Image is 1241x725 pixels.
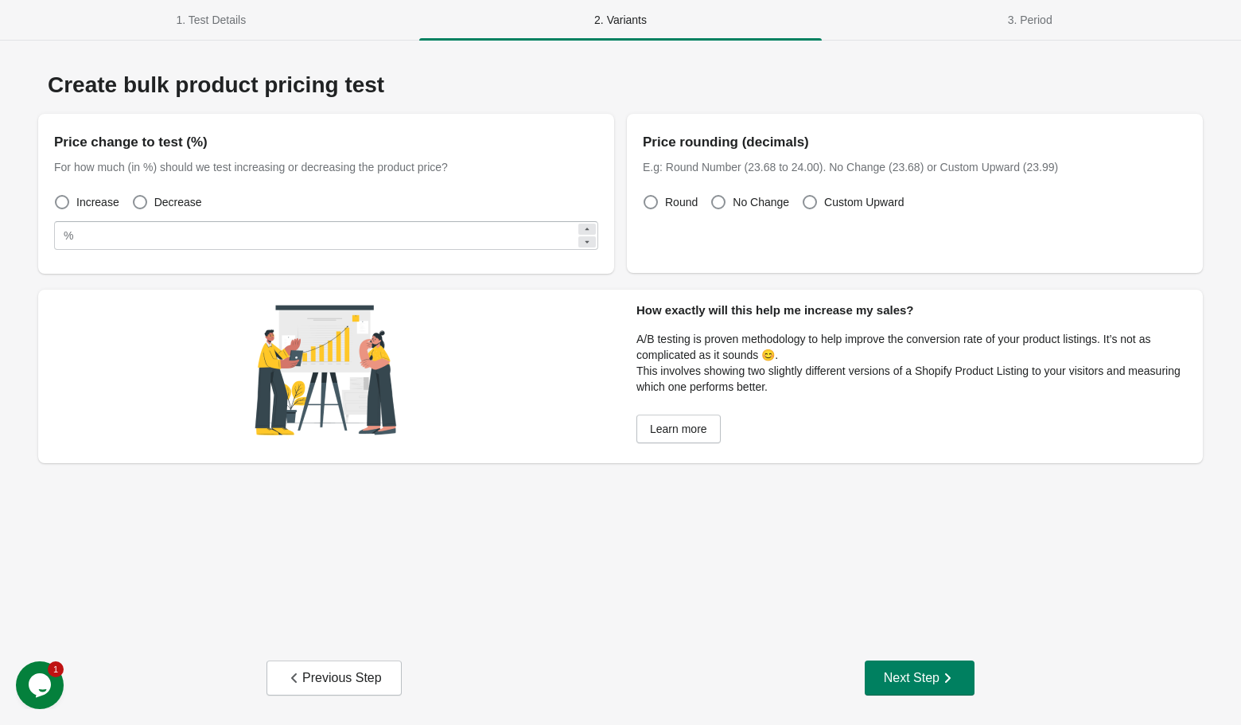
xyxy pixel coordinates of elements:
[828,6,1231,34] span: 3. Period
[636,415,721,443] a: Learn more
[650,423,707,435] span: Learn more
[76,194,119,210] span: Increase
[286,670,382,686] div: Previous Step
[643,159,1187,175] div: E.g: Round Number (23.68 to 24.00). No Change (23.68) or Custom Upward (23.99)
[884,670,955,686] div: Next Step
[733,194,789,210] span: No Change
[64,226,73,245] div: %
[16,661,67,709] iframe: chat widget
[865,661,975,696] button: Next Step
[636,363,1193,395] p: This involves showing two slightly different versions of a Shopify Product Listing to your visito...
[154,194,202,210] span: Decrease
[636,290,1193,331] div: How exactly will this help me increase my sales?
[10,6,413,34] span: 1. Test Details
[419,6,823,34] span: 2. Variants
[636,331,1193,363] p: A/B testing is proven methodology to help improve the conversion rate of your product listings. I...
[54,130,598,155] div: Price change to test (%)
[54,159,598,175] div: For how much (in %) should we test increasing or decreasing the product price?
[665,194,698,210] span: Round
[824,194,904,210] span: Custom Upward
[643,130,1187,155] div: Price rounding (decimals)
[38,72,1203,98] div: Create bulk product pricing test
[266,661,402,696] button: Previous Step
